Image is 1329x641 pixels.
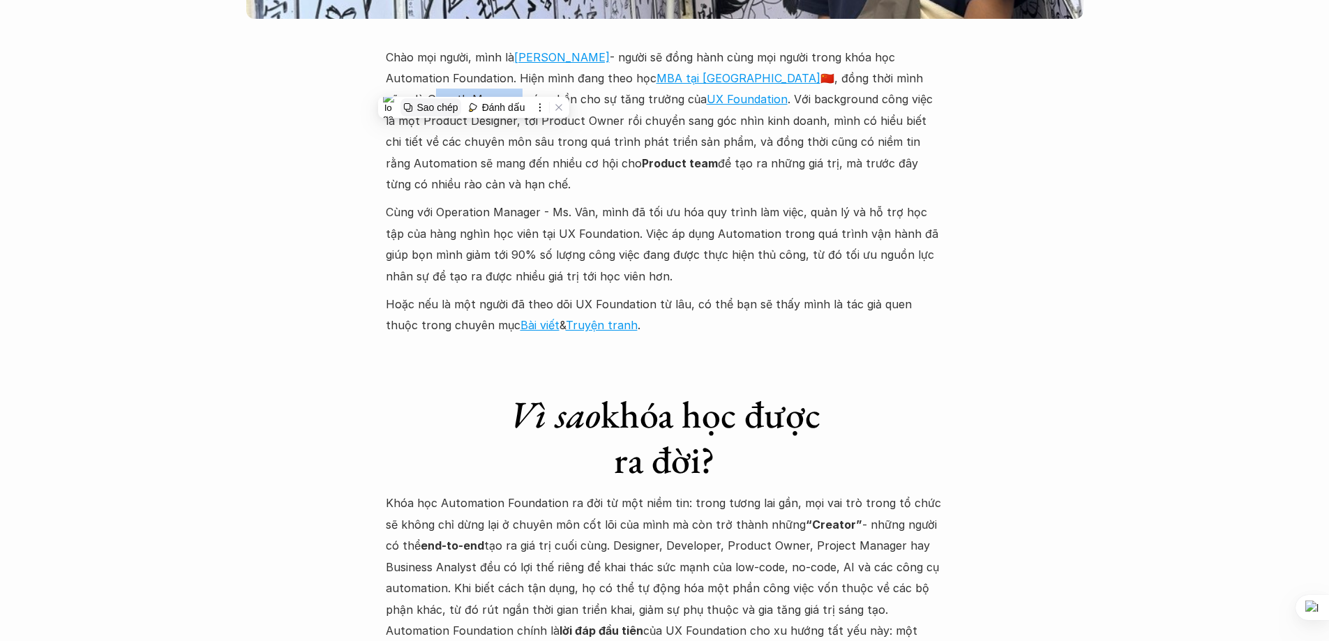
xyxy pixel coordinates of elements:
[421,538,484,552] strong: end-to-end
[566,318,638,332] a: Truyện tranh
[560,624,643,638] strong: lời đáp đầu tiên
[386,294,944,336] p: Hoặc nếu là một người đã theo dõi UX Foundation từ lâu, có thể bạn sẽ thấy mình là tác giả quen t...
[520,318,560,332] a: Bài viết
[509,390,601,439] em: Vì sao
[495,392,835,483] h1: khóa học được ra đời?
[642,156,718,170] strong: Product team
[514,50,610,64] a: [PERSON_NAME]
[386,47,944,195] p: Chào mọi người, mình là - người sẽ đồng hành cùng mọi người trong khóa học Automation Foundation....
[386,202,944,287] p: Cùng với Operation Manager - Ms. Vân, mình đã tối ưu hóa quy trình làm việc, quản lý và hỗ trợ họ...
[707,92,788,106] a: UX Foundation
[806,518,862,531] strong: “Creator”
[656,71,820,85] a: MBA tại [GEOGRAPHIC_DATA]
